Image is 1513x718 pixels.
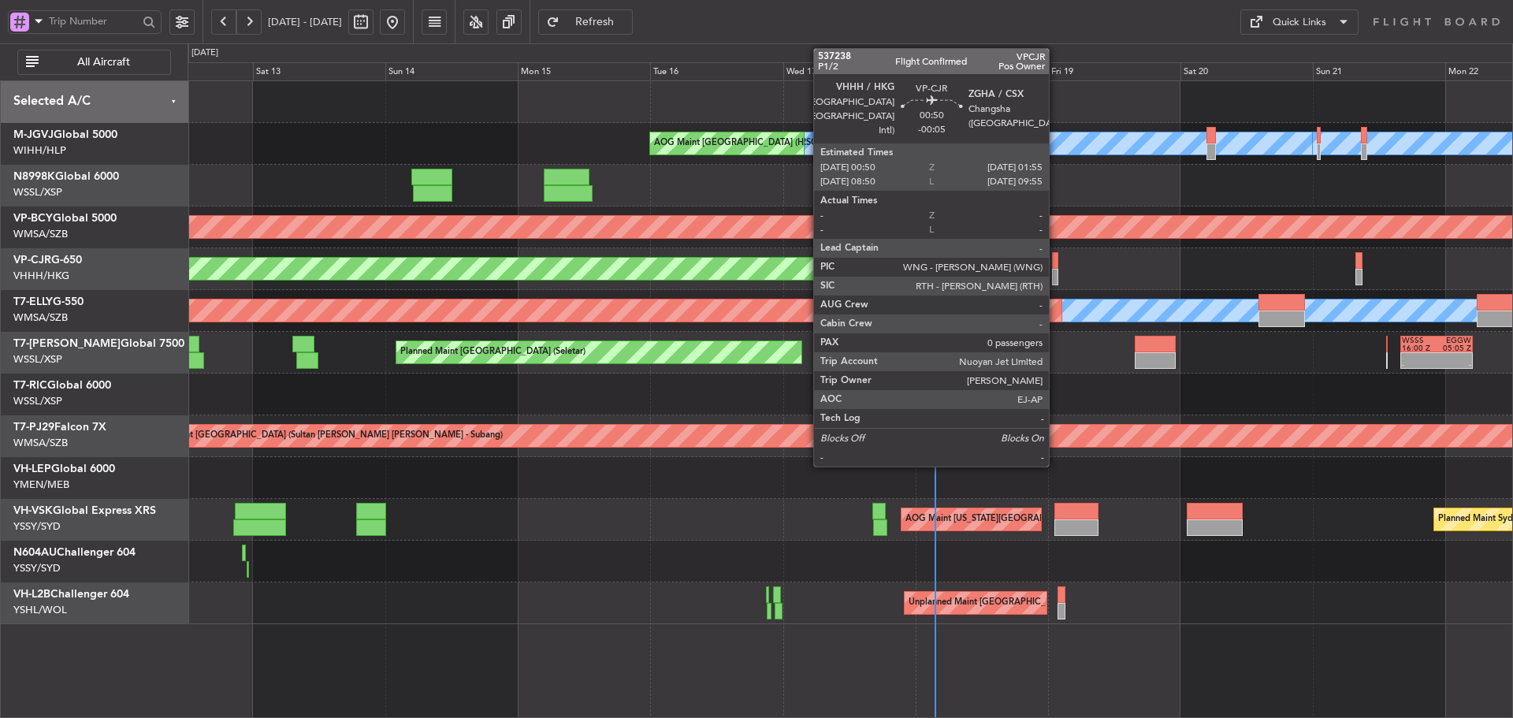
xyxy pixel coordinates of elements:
[13,213,117,224] a: VP-BCYGlobal 5000
[13,171,119,182] a: N8998KGlobal 6000
[49,9,138,33] input: Trip Number
[1437,337,1471,344] div: EGGW
[13,505,156,516] a: VH-VSKGlobal Express XRS
[905,508,1175,531] div: AOG Maint [US_STATE][GEOGRAPHIC_DATA] ([US_STATE] City Intl)
[13,505,53,516] span: VH-VSK
[13,269,69,283] a: VHHH/HKG
[909,591,1168,615] div: Unplanned Maint [GEOGRAPHIC_DATA] ([GEOGRAPHIC_DATA])
[538,9,633,35] button: Refresh
[563,17,627,28] span: Refresh
[253,62,385,81] div: Sat 13
[42,57,165,68] span: All Aircraft
[1313,62,1445,81] div: Sun 21
[13,255,51,266] span: VP-CJR
[13,463,115,474] a: VH-LEPGlobal 6000
[1240,9,1359,35] button: Quick Links
[13,547,57,558] span: N604AU
[650,62,783,81] div: Tue 16
[787,132,1043,155] div: [PERSON_NAME][GEOGRAPHIC_DATA] ([PERSON_NAME] Intl)
[13,338,121,349] span: T7-[PERSON_NAME]
[136,424,503,448] div: Planned Maint [GEOGRAPHIC_DATA] (Sultan [PERSON_NAME] [PERSON_NAME] - Subang)
[13,227,68,241] a: WMSA/SZB
[268,15,342,29] span: [DATE] - [DATE]
[13,129,117,140] a: M-JGVJGlobal 5000
[13,171,55,182] span: N8998K
[13,603,67,617] a: YSHL/WOL
[654,132,838,155] div: AOG Maint [GEOGRAPHIC_DATA] (Halim Intl)
[13,394,62,408] a: WSSL/XSP
[17,50,171,75] button: All Aircraft
[518,62,650,81] div: Mon 15
[13,547,136,558] a: N604AUChallenger 604
[13,296,84,307] a: T7-ELLYG-550
[191,47,218,60] div: [DATE]
[1402,361,1437,369] div: -
[1402,344,1437,352] div: 16:00 Z
[13,380,111,391] a: T7-RICGlobal 6000
[1437,361,1471,369] div: -
[13,255,82,266] a: VP-CJRG-650
[1402,337,1437,344] div: WSSS
[13,129,54,140] span: M-JGVJ
[13,561,61,575] a: YSSY/SYD
[13,589,50,600] span: VH-L2B
[400,340,585,364] div: Planned Maint [GEOGRAPHIC_DATA] (Seletar)
[13,380,47,391] span: T7-RIC
[385,62,518,81] div: Sun 14
[1437,344,1471,352] div: 05:05 Z
[1273,15,1326,31] div: Quick Links
[13,352,62,366] a: WSSL/XSP
[783,62,916,81] div: Wed 17
[13,213,53,224] span: VP-BCY
[13,519,61,534] a: YSSY/SYD
[13,463,51,474] span: VH-LEP
[13,311,68,325] a: WMSA/SZB
[13,436,68,450] a: WMSA/SZB
[13,338,184,349] a: T7-[PERSON_NAME]Global 7500
[13,589,129,600] a: VH-L2BChallenger 604
[1048,62,1180,81] div: Fri 19
[13,296,53,307] span: T7-ELLY
[916,62,1048,81] div: Thu 18
[1180,62,1313,81] div: Sat 20
[13,143,66,158] a: WIHH/HLP
[13,422,54,433] span: T7-PJ29
[13,422,106,433] a: T7-PJ29Falcon 7X
[13,185,62,199] a: WSSL/XSP
[13,478,69,492] a: YMEN/MEB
